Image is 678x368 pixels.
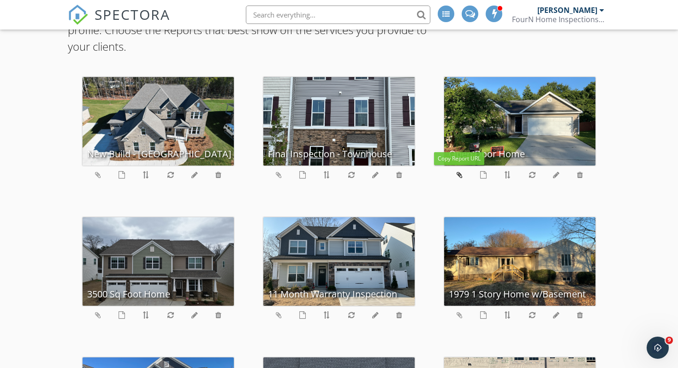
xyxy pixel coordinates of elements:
a: SPECTORA [68,12,170,32]
span: 9 [666,337,673,344]
div: [PERSON_NAME] [537,6,597,15]
span: Copy Report URL [438,154,481,162]
span: SPECTORA [95,5,170,24]
img: The Best Home Inspection Software - Spectora [68,5,88,25]
input: Search everything... [246,6,430,24]
iframe: Intercom live chat [647,337,669,359]
div: FourN Home Inspections, LLC [512,15,604,24]
p: Sample reports will be available to anyone who views your company's profile. Choose the Reports t... [68,5,429,55]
